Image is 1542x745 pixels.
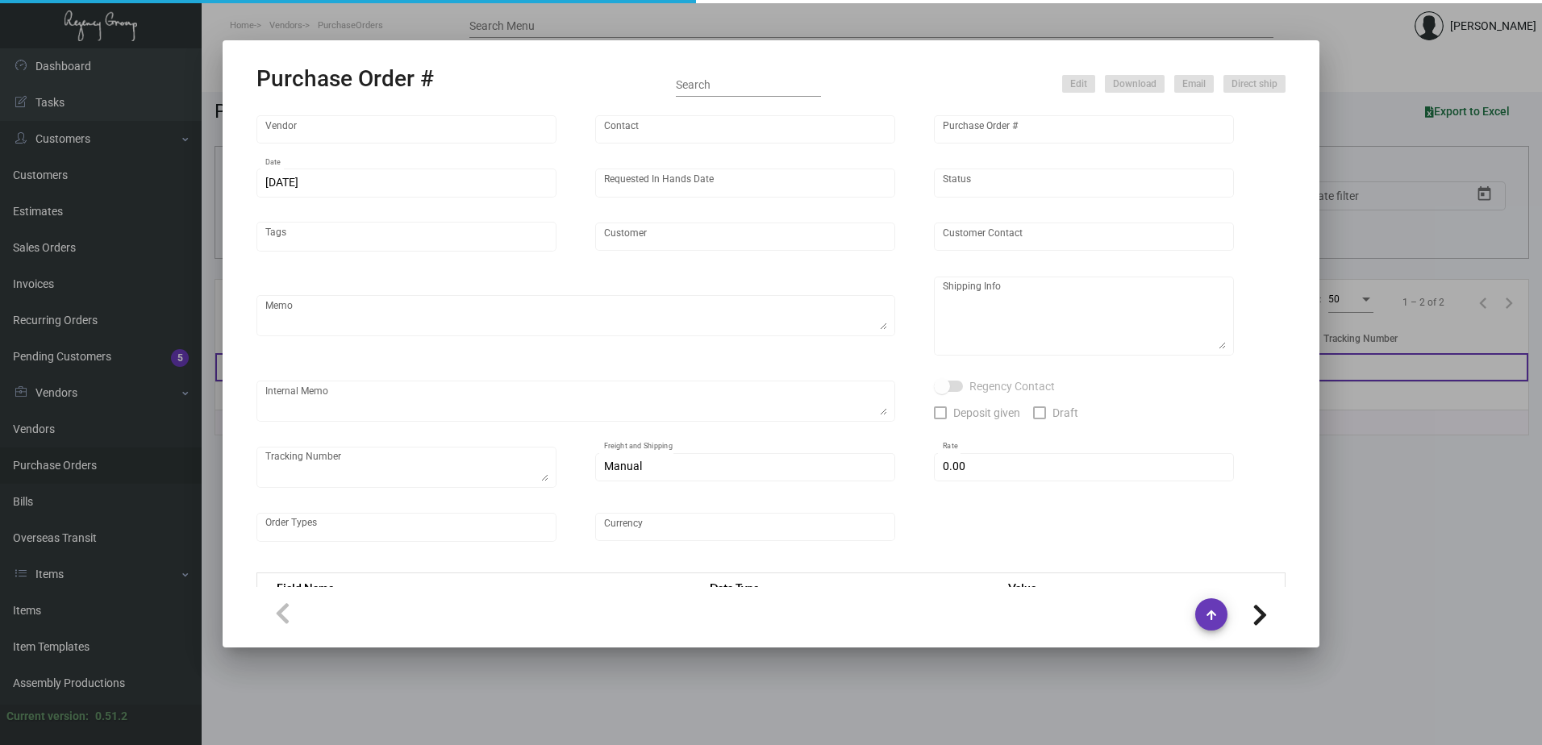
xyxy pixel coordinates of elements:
button: Download [1105,75,1165,93]
span: Manual [604,460,642,472]
th: Data Type [694,573,992,601]
div: 0.51.2 [95,708,127,725]
span: Regency Contact [969,377,1055,396]
span: Draft [1052,403,1078,422]
span: Edit [1070,77,1087,91]
button: Direct ship [1223,75,1286,93]
h2: Purchase Order # [256,65,434,93]
span: Direct ship [1232,77,1277,91]
span: Download [1113,77,1156,91]
button: Edit [1062,75,1095,93]
th: Field Name [257,573,694,601]
button: Email [1174,75,1214,93]
div: Current version: [6,708,89,725]
span: Email [1182,77,1206,91]
th: Value [992,573,1285,601]
span: Deposit given [953,403,1020,422]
